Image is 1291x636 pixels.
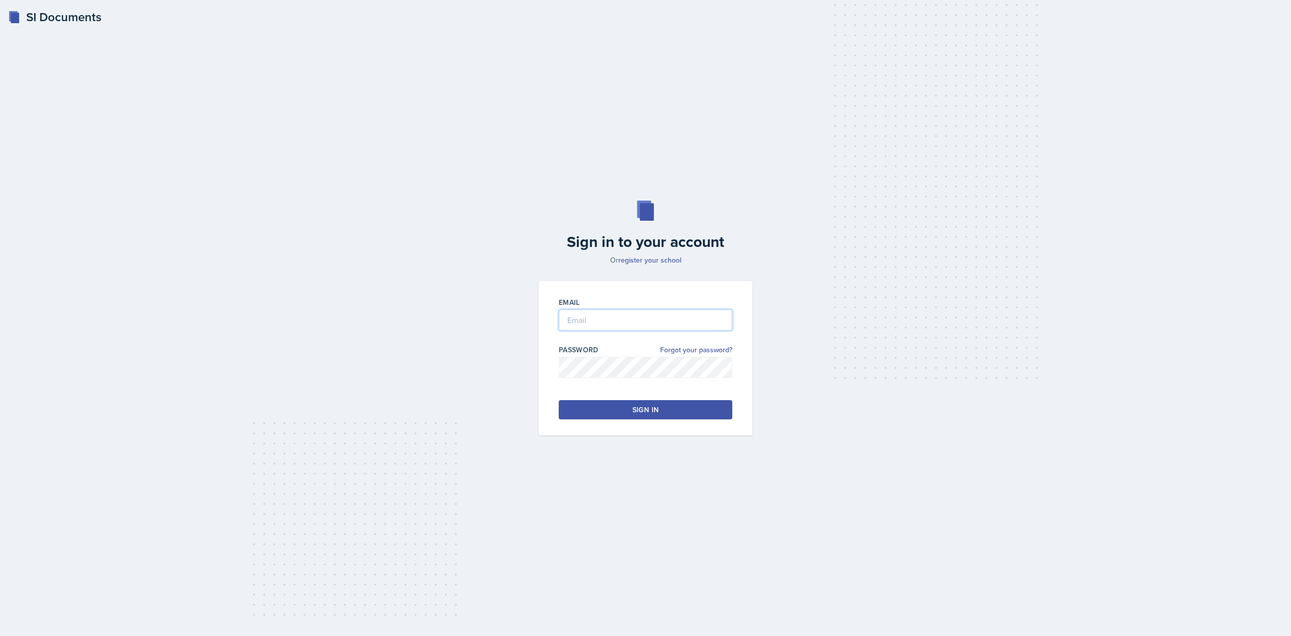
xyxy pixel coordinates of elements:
[8,8,101,26] a: SI Documents
[559,345,599,355] label: Password
[660,345,732,355] a: Forgot your password?
[559,309,732,331] input: Email
[533,255,758,265] p: Or
[559,297,580,307] label: Email
[632,405,659,415] div: Sign in
[533,233,758,251] h2: Sign in to your account
[559,400,732,419] button: Sign in
[618,255,681,265] a: register your school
